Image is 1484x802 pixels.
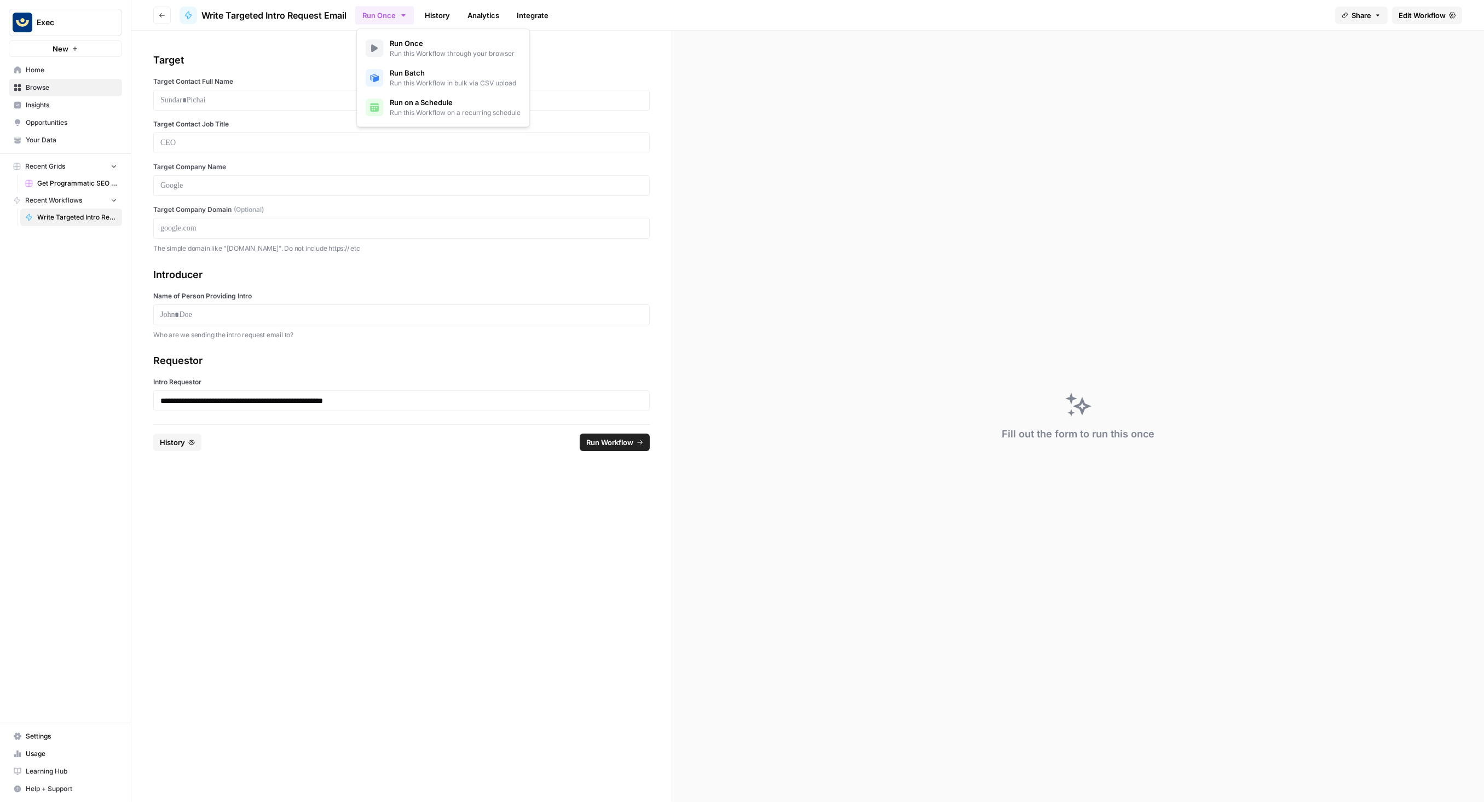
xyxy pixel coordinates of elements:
[361,33,525,63] a: Run OnceRun this Workflow through your browser
[361,93,525,122] a: Run on a ScheduleRun this Workflow on a recurring schedule
[355,6,414,25] button: Run Once
[37,17,103,28] span: Exec
[26,731,117,741] span: Settings
[201,9,347,22] span: Write Targeted Intro Request Email
[26,135,117,145] span: Your Data
[153,243,650,254] p: The simple domain like "[DOMAIN_NAME]". Do not include https:// etc
[153,119,650,129] label: Target Contact Job Title
[153,77,650,86] label: Target Contact Full Name
[418,7,457,24] a: History
[9,780,122,798] button: Help + Support
[20,209,122,226] a: Write Targeted Intro Request Email
[153,267,650,282] div: Introducer
[390,49,515,59] span: Run this Workflow through your browser
[9,745,122,763] a: Usage
[9,61,122,79] a: Home
[153,291,650,301] label: Name of Person Providing Intro
[37,212,117,222] span: Write Targeted Intro Request Email
[153,434,201,451] button: History
[25,195,82,205] span: Recent Workflows
[160,437,185,448] span: History
[234,205,264,215] span: (Optional)
[26,83,117,93] span: Browse
[9,158,122,175] button: Recent Grids
[26,749,117,759] span: Usage
[153,330,650,341] p: Who are we sending the intro request email to?
[153,205,650,215] label: Target Company Domain
[510,7,555,24] a: Integrate
[9,728,122,745] a: Settings
[9,96,122,114] a: Insights
[9,114,122,131] a: Opportunities
[9,41,122,57] button: New
[37,178,117,188] span: Get Programmatic SEO Keyword Ideas
[586,437,633,448] span: Run Workflow
[26,118,117,128] span: Opportunities
[25,161,65,171] span: Recent Grids
[1392,7,1462,24] a: Edit Workflow
[13,13,32,32] img: Exec Logo
[390,78,516,88] span: Run this Workflow in bulk via CSV upload
[53,43,68,54] span: New
[356,28,530,127] div: Run Once
[9,9,122,36] button: Workspace: Exec
[9,79,122,96] a: Browse
[390,67,516,78] span: Run Batch
[26,65,117,75] span: Home
[180,7,347,24] a: Write Targeted Intro Request Email
[1352,10,1371,21] span: Share
[1002,426,1154,442] div: Fill out the form to run this once
[153,353,650,368] div: Requestor
[1335,7,1388,24] button: Share
[580,434,650,451] button: Run Workflow
[153,162,650,172] label: Target Company Name
[20,175,122,192] a: Get Programmatic SEO Keyword Ideas
[390,38,515,49] span: Run Once
[9,763,122,780] a: Learning Hub
[390,108,521,118] span: Run this Workflow on a recurring schedule
[26,784,117,794] span: Help + Support
[461,7,506,24] a: Analytics
[153,377,650,387] label: Intro Requestor
[361,63,525,93] a: Run BatchRun this Workflow in bulk via CSV upload
[26,766,117,776] span: Learning Hub
[153,53,650,68] div: Target
[390,97,521,108] span: Run on a Schedule
[9,192,122,209] button: Recent Workflows
[9,131,122,149] a: Your Data
[26,100,117,110] span: Insights
[1399,10,1446,21] span: Edit Workflow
